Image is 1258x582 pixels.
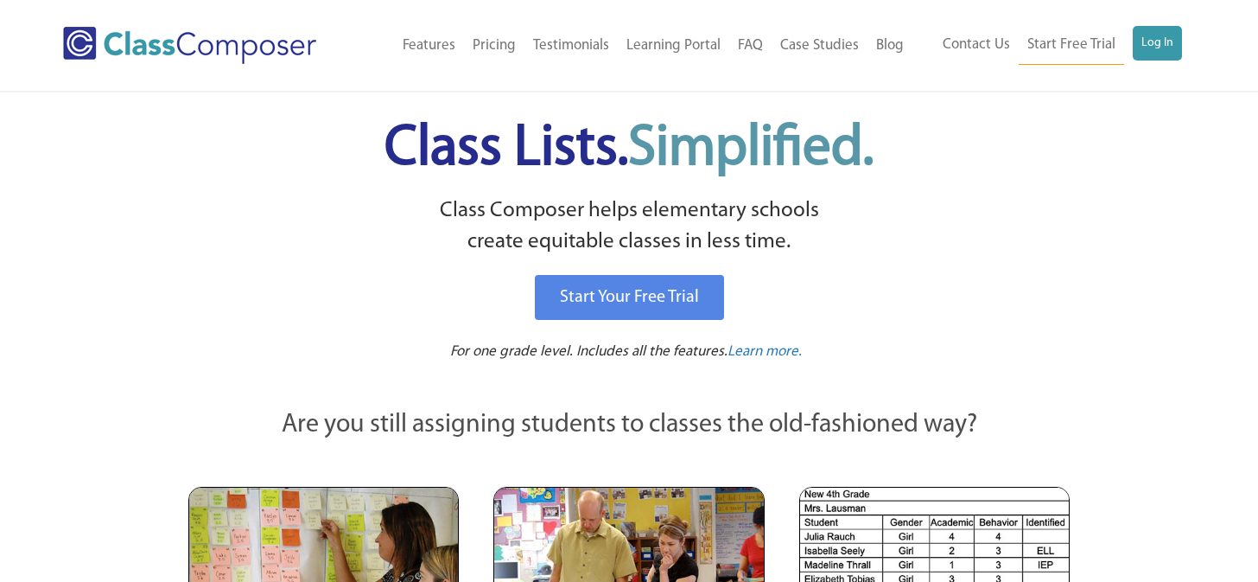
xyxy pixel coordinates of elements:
[535,275,724,320] a: Start Your Free Trial
[867,27,912,65] a: Blog
[188,406,1070,444] p: Are you still assigning students to classes the old-fashioned way?
[63,27,316,64] img: Class Composer
[560,289,699,306] span: Start Your Free Trial
[524,27,618,65] a: Testimonials
[772,27,867,65] a: Case Studies
[394,27,464,65] a: Features
[384,121,874,177] span: Class Lists.
[186,195,1072,259] p: Class Composer helps elementary schools create equitable classes in less time.
[727,342,802,363] a: Learn more.
[912,26,1183,65] nav: Header Menu
[1019,26,1124,65] a: Start Free Trial
[934,26,1019,64] a: Contact Us
[628,121,874,177] span: Simplified.
[1133,26,1182,61] a: Log In
[450,344,727,359] span: For one grade level. Includes all the features.
[729,27,772,65] a: FAQ
[359,27,912,65] nav: Header Menu
[727,344,802,359] span: Learn more.
[618,27,729,65] a: Learning Portal
[464,27,524,65] a: Pricing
